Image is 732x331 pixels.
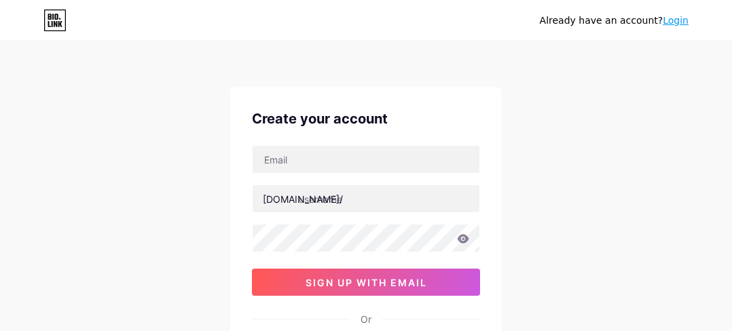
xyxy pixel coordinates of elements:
[252,269,480,296] button: sign up with email
[263,192,343,206] div: [DOMAIN_NAME]/
[253,185,479,212] input: username
[361,312,371,326] div: Or
[252,109,480,129] div: Create your account
[306,277,427,288] span: sign up with email
[253,146,479,173] input: Email
[540,14,689,28] div: Already have an account?
[663,15,689,26] a: Login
